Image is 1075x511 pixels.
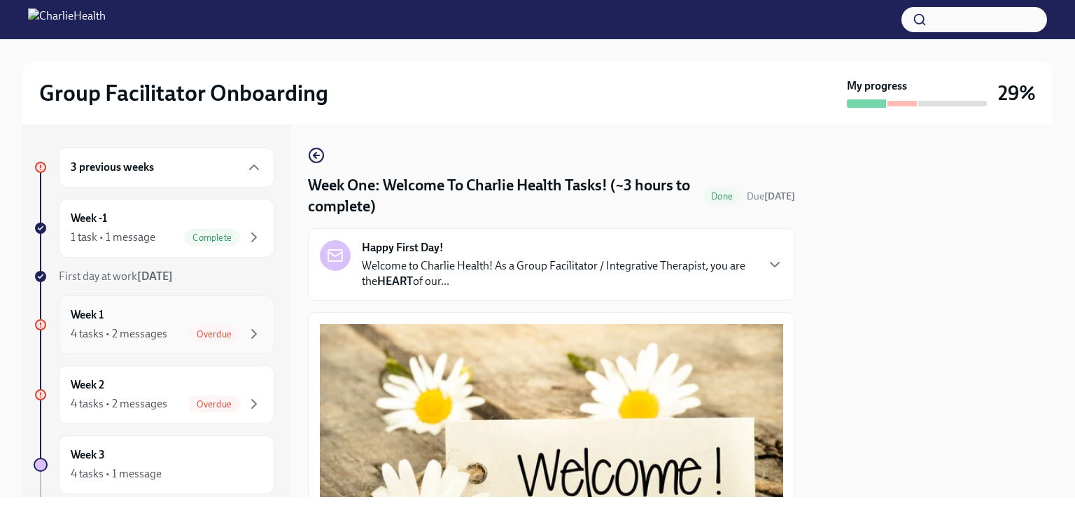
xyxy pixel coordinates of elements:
span: September 9th, 2025 09:00 [747,190,795,203]
h6: 3 previous weeks [71,160,154,175]
h6: Week -1 [71,211,107,226]
strong: [DATE] [764,190,795,202]
div: 3 previous weeks [59,147,274,188]
h6: Week 2 [71,377,104,393]
div: 4 tasks • 1 message [71,466,162,482]
a: Week -11 task • 1 messageComplete [34,199,274,258]
p: Welcome to Charlie Health! As a Group Facilitator / Integrative Therapist, you are the of our... [362,258,755,289]
strong: [DATE] [137,269,173,283]
div: 4 tasks • 2 messages [71,326,167,342]
a: Week 34 tasks • 1 message [34,435,274,494]
a: Week 14 tasks • 2 messagesOverdue [34,295,274,354]
h4: Week One: Welcome To Charlie Health Tasks! (~3 hours to complete) [308,175,697,217]
a: Week 24 tasks • 2 messagesOverdue [34,365,274,424]
strong: Happy First Day! [362,240,444,255]
h3: 29% [998,80,1036,106]
h2: Group Facilitator Onboarding [39,79,328,107]
strong: My progress [847,78,907,94]
span: Overdue [188,329,240,339]
span: First day at work [59,269,173,283]
img: CharlieHealth [28,8,106,31]
span: Overdue [188,399,240,409]
h6: Week 3 [71,447,105,463]
div: 4 tasks • 2 messages [71,396,167,412]
a: First day at work[DATE] [34,269,274,284]
h6: Week 1 [71,307,104,323]
span: Complete [184,232,240,243]
span: Done [703,191,741,202]
span: Due [747,190,795,202]
div: 1 task • 1 message [71,230,155,245]
strong: HEART [377,274,413,288]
